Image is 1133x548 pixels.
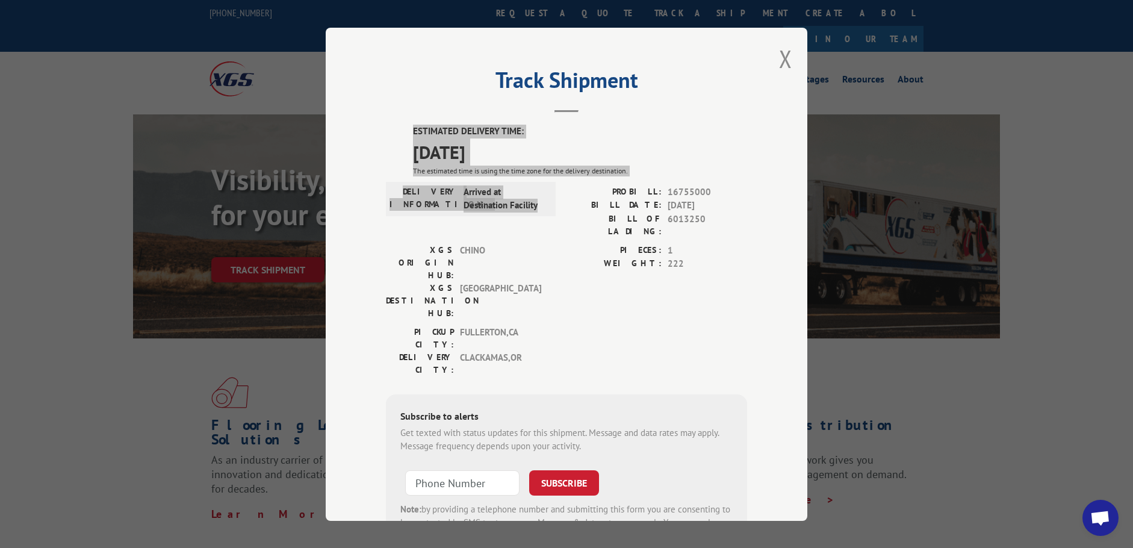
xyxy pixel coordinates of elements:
span: 1 [668,243,747,257]
strong: Note: [400,503,421,514]
label: XGS ORIGIN HUB: [386,243,454,281]
label: PICKUP CITY: [386,325,454,350]
span: [GEOGRAPHIC_DATA] [460,281,541,319]
label: BILL DATE: [566,199,662,213]
div: Get texted with status updates for this shipment. Message and data rates may apply. Message frequ... [400,426,733,453]
label: DELIVERY CITY: [386,350,454,376]
span: 222 [668,257,747,271]
div: The estimated time is using the time zone for the delivery destination. [413,165,747,176]
a: Open chat [1082,500,1119,536]
span: [DATE] [668,199,747,213]
span: Arrived at Destination Facility [464,185,545,212]
label: BILL OF LADING: [566,212,662,237]
div: Subscribe to alerts [400,408,733,426]
span: 16755000 [668,185,747,199]
span: CLACKAMAS , OR [460,350,541,376]
button: SUBSCRIBE [529,470,599,495]
h2: Track Shipment [386,72,747,95]
label: DELIVERY INFORMATION: [390,185,458,212]
span: 6013250 [668,212,747,237]
input: Phone Number [405,470,520,495]
span: [DATE] [413,138,747,165]
label: ESTIMATED DELIVERY TIME: [413,125,747,139]
label: PIECES: [566,243,662,257]
span: CHINO [460,243,541,281]
button: Close modal [779,43,792,75]
label: XGS DESTINATION HUB: [386,281,454,319]
span: FULLERTON , CA [460,325,541,350]
label: PROBILL: [566,185,662,199]
label: WEIGHT: [566,257,662,271]
div: by providing a telephone number and submitting this form you are consenting to be contacted by SM... [400,502,733,543]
